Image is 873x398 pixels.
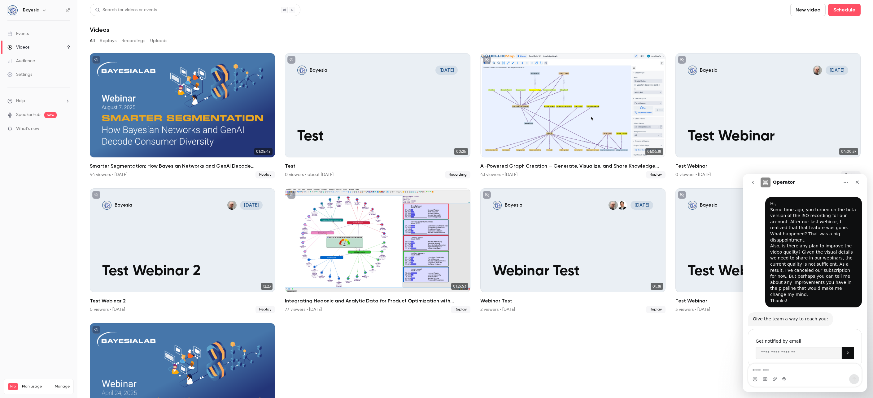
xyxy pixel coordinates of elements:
[16,112,41,118] a: SpeakerHub
[618,201,627,210] img: Stefan Conrady
[22,384,51,389] span: Plan usage
[261,283,273,290] span: 12:23
[121,36,145,46] button: Recordings
[480,162,666,170] h2: AI-Powered Graph Creation — Generate, Visualize, and Share Knowledge with HellixMap
[92,326,100,334] button: unpublished
[240,201,263,210] span: [DATE]
[8,383,18,390] span: Pro
[451,283,468,290] span: 01:27:53
[678,56,686,64] button: unpublished
[102,201,111,210] img: Test Webinar 2
[826,66,848,75] span: [DATE]
[480,53,666,178] li: AI-Powered Graph Creation — Generate, Visualize, and Share Knowledge with HellixMap
[7,58,35,64] div: Audience
[7,44,29,50] div: Videos
[841,171,861,178] span: Replay
[150,36,168,46] button: Uploads
[700,67,718,73] p: Bayesia
[90,4,861,394] section: Videos
[828,4,861,16] button: Schedule
[493,201,502,210] img: Webinar Test
[675,53,861,178] a: Test WebinarBayesiaLionel Jouffe[DATE]Test Webinar04:00:37Test Webinar0 viewers • [DATE]Replay
[92,191,100,199] button: unpublished
[688,263,848,280] p: Test Webinar
[480,188,666,314] a: Webinar TestBayesiaStefan ConradyLionel Jouffe[DATE]Webinar Test01:38Webinar Test2 viewers • [DAT...
[813,66,822,75] img: Lionel Jouffe
[480,172,517,178] div: 43 viewers • [DATE]
[505,202,522,208] p: Bayesia
[255,306,275,313] span: Replay
[675,162,861,170] h2: Test Webinar
[454,148,468,155] span: 00:25
[645,148,663,155] span: 01:06:38
[435,66,458,75] span: [DATE]
[90,53,275,178] li: Smarter Segmentation: How Bayesian Networks and GenAI Decode Consumer Diversity
[7,31,29,37] div: Events
[631,201,653,210] span: [DATE]
[44,112,57,118] span: new
[227,201,237,210] img: Lionel Jouffe
[483,56,491,64] button: unpublished
[493,263,653,280] p: Webinar Test
[445,171,470,178] span: Recording
[688,201,697,210] img: Test Webinar
[7,71,32,78] div: Settings
[16,126,39,132] span: What's new
[675,297,861,305] h2: Test Webinar
[92,56,100,64] button: unpublished
[285,162,470,170] h2: Test
[285,172,334,178] div: 0 viewers • about [DATE]
[255,171,275,178] span: Replay
[100,36,116,46] button: Replays
[688,66,697,75] img: Test Webinar
[688,128,848,145] p: Test Webinar
[743,174,867,392] iframe: Intercom live chat
[287,191,295,199] button: unpublished
[55,384,70,389] a: Manage
[90,162,275,170] h2: Smarter Segmentation: How Bayesian Networks and GenAI Decode Consumer Diversity
[254,148,273,155] span: 01:05:45
[90,26,109,33] h1: Videos
[700,202,718,208] p: Bayesia
[480,188,666,314] li: Webinar Test
[646,306,666,313] span: Replay
[8,5,18,15] img: Bayesia
[285,53,470,178] li: Test
[297,128,458,145] p: Test
[480,53,666,178] a: 01:06:38AI-Powered Graph Creation — Generate, Visualize, and Share Knowledge with HellixMap43 vie...
[102,263,263,280] p: Test Webinar 2
[90,53,275,178] a: 01:05:45Smarter Segmentation: How Bayesian Networks and GenAI Decode Consumer Diversity44 viewers...
[480,306,515,313] div: 2 viewers • [DATE]
[609,201,618,210] img: Lionel Jouffe
[90,172,127,178] div: 44 viewers • [DATE]
[675,188,861,314] a: Test WebinarBayesiaLionel Jouffe[DATE]Test Webinar13:21Test Webinar3 viewers • [DATE]Replay
[675,306,710,313] div: 3 viewers • [DATE]
[285,188,470,314] li: Integrating Hedonic and Analytic Data for Product Optimization with Bayesian Networks and GenAI
[646,171,666,178] span: Replay
[480,297,666,305] h2: Webinar Test
[16,98,25,104] span: Help
[285,53,470,178] a: TestBayesia[DATE]Test00:25Test0 viewers • about [DATE]Recording
[287,56,295,64] button: unpublished
[651,283,663,290] span: 01:38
